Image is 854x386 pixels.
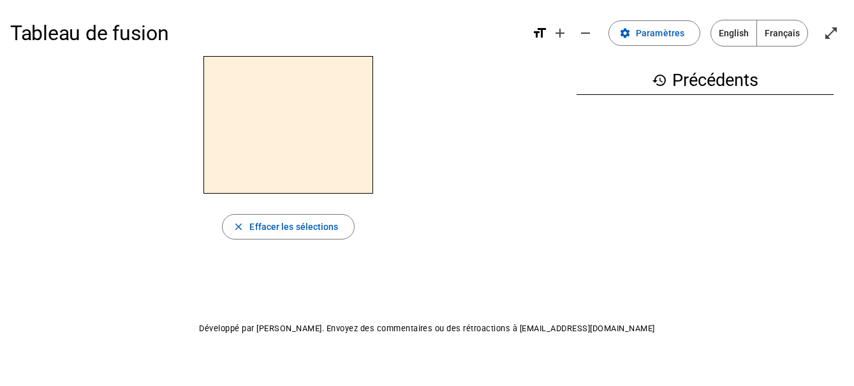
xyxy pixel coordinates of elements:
mat-icon: close [233,221,244,232]
button: Diminuer la taille de la police [573,20,598,46]
mat-icon: settings [619,27,631,39]
mat-icon: history [652,73,667,88]
button: Augmenter la taille de la police [547,20,573,46]
span: English [711,20,756,46]
h3: Précédents [577,66,834,95]
mat-icon: format_size [532,25,547,41]
mat-icon: open_in_full [823,25,839,41]
p: Développé par [PERSON_NAME]. Envoyez des commentaires ou des rétroactions à [EMAIL_ADDRESS][DOMAI... [10,321,844,336]
mat-icon: remove [578,25,593,41]
span: Effacer les sélections [249,219,338,234]
button: Entrer en plein écran [818,20,844,46]
mat-icon: add [552,25,568,41]
span: Paramètres [636,25,684,41]
mat-button-toggle-group: Language selection [710,20,808,46]
span: Français [757,20,807,46]
button: Paramètres [608,20,700,46]
button: Effacer les sélections [222,214,354,239]
h1: Tableau de fusion [10,13,522,54]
